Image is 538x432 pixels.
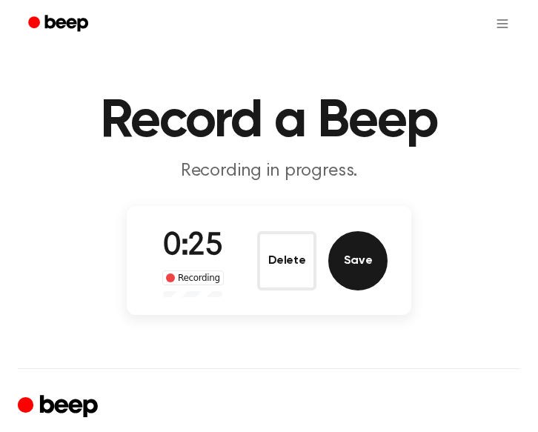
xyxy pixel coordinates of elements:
h1: Record a Beep [18,95,520,148]
button: Delete Audio Record [257,231,316,290]
button: Open menu [485,6,520,41]
p: Recording in progress. [18,160,520,182]
span: 0:25 [163,231,222,262]
button: Save Audio Record [328,231,388,290]
a: Beep [18,10,102,39]
a: Cruip [18,393,102,422]
div: Recording [162,270,224,285]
